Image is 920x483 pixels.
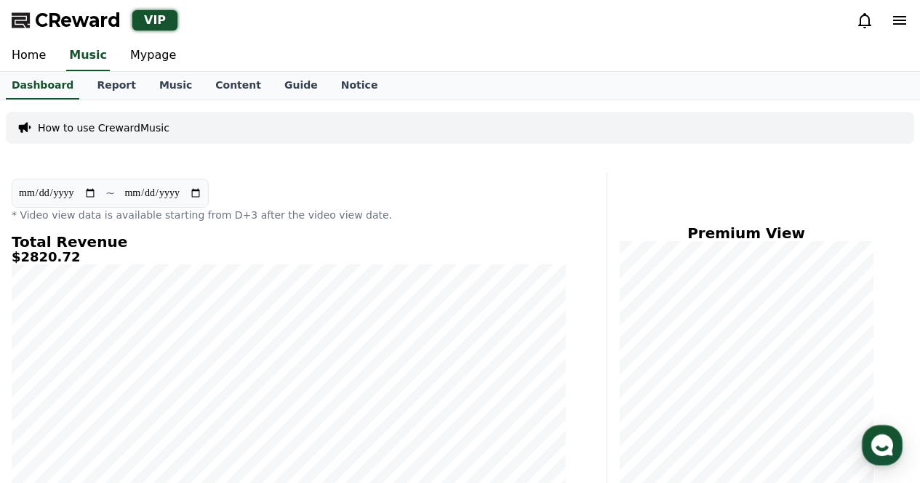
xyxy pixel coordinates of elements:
h5: $2820.72 [12,250,566,264]
a: Music [148,72,204,100]
h4: Premium View [619,225,873,241]
a: Report [85,72,148,100]
a: Dashboard [6,72,79,100]
a: Guide [273,72,329,100]
a: CReward [12,9,121,32]
a: Music [66,41,110,71]
div: VIP [132,10,177,31]
a: Content [204,72,273,100]
h4: Total Revenue [12,234,566,250]
a: How to use CrewardMusic [38,121,169,135]
span: CReward [35,9,121,32]
a: Notice [329,72,390,100]
p: ~ [105,184,115,202]
a: Mypage [119,41,188,71]
p: * Video view data is available starting from D+3 after the video view date. [12,208,566,222]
